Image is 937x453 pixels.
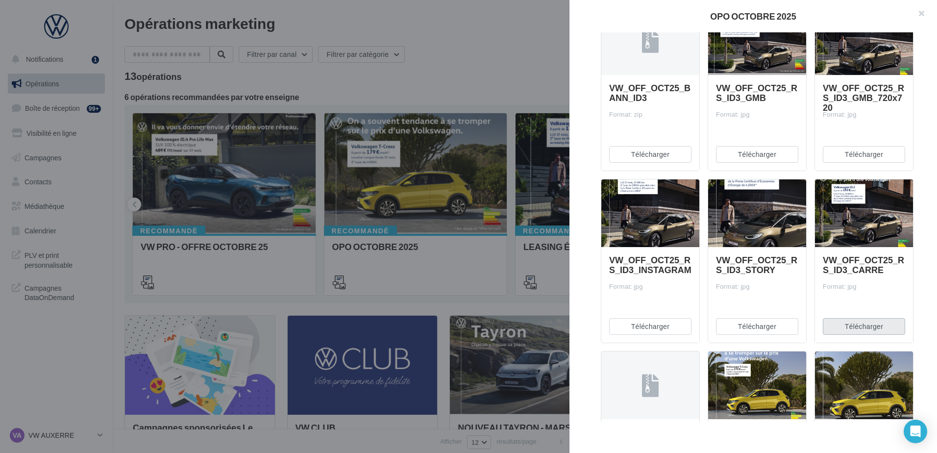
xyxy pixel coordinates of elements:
[609,282,691,291] div: Format: jpg
[823,82,904,113] span: VW_OFF_OCT25_RS_ID3_GMB_720x720
[609,254,691,275] span: VW_OFF_OCT25_RS_ID3_INSTAGRAM
[823,254,904,275] span: VW_OFF_OCT25_RS_ID3_CARRE
[716,110,798,119] div: Format: jpg
[823,146,905,163] button: Télécharger
[716,254,797,275] span: VW_OFF_OCT25_RS_ID3_STORY
[823,110,905,119] div: Format: jpg
[716,146,798,163] button: Télécharger
[716,282,798,291] div: Format: jpg
[716,82,797,103] span: VW_OFF_OCT25_RS_ID3_GMB
[585,12,921,21] div: OPO OCTOBRE 2025
[823,318,905,335] button: Télécharger
[823,282,905,291] div: Format: jpg
[904,420,927,443] div: Open Intercom Messenger
[609,110,691,119] div: Format: zip
[609,82,690,103] span: VW_OFF_OCT25_BANN_ID3
[609,318,691,335] button: Télécharger
[716,318,798,335] button: Télécharger
[609,146,691,163] button: Télécharger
